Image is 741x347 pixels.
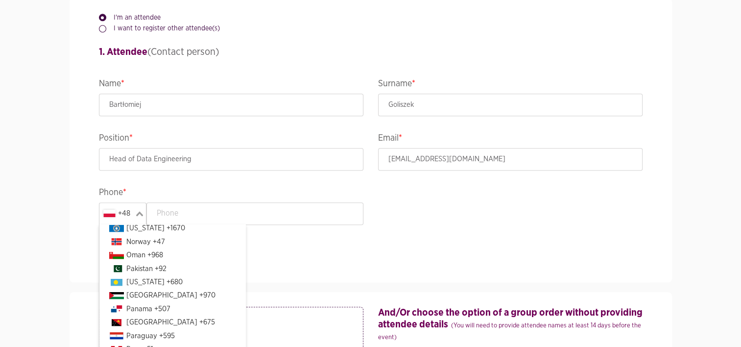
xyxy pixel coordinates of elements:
[99,247,643,260] p: Fields required
[99,202,147,225] div: Search for option
[101,205,133,223] div: +48
[99,275,245,288] li: [US_STATE] +680
[378,322,641,341] small: (You will need to provide attendee names at least 14 days before the event)
[99,248,245,261] li: Oman +968
[99,315,245,328] li: [GEOGRAPHIC_DATA] +675
[103,210,116,217] img: pl.svg
[99,76,363,94] legend: Name
[99,221,245,234] li: [US_STATE] +1670
[99,94,363,116] input: Name
[146,202,363,225] input: Phone
[378,307,643,342] h4: And/Or choose the option of a group order without providing attendee details
[106,13,161,23] label: I'm an attendee
[378,148,643,171] input: Email
[99,262,245,275] li: Pakistan +92
[99,302,245,315] li: Panama +507
[99,185,363,202] legend: Phone
[106,24,220,33] label: I want to register other attendee(s)
[378,94,643,116] input: Surname
[99,288,245,301] li: [GEOGRAPHIC_DATA] +970
[99,235,245,248] li: Norway +47
[99,329,245,342] li: Paraguay +595
[99,45,643,59] h4: (Contact person)
[99,131,363,148] legend: Position
[378,76,643,94] legend: Surname
[378,131,643,148] legend: Email
[99,47,147,57] strong: 1. Attendee
[99,148,363,171] input: Position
